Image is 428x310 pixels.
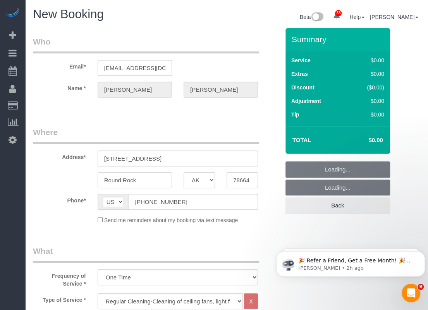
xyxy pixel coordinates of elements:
label: Extras [291,70,308,78]
div: ($0.00) [351,84,384,91]
label: Tip [291,111,299,118]
span: 🎉 Refer a Friend, Get a Free Month! 🎉 Love Automaid? Share the love! When you refer a friend who ... [25,22,141,90]
a: Help [349,14,364,20]
a: Beta [300,14,324,20]
label: Name * [27,82,92,92]
legend: Who [33,36,259,53]
label: Phone* [27,194,92,204]
div: $0.00 [351,97,384,105]
h3: Summary [292,35,386,44]
input: Phone* [129,194,258,210]
span: 33 [335,10,342,16]
span: 9 [418,284,424,290]
img: New interface [311,12,323,22]
span: New Booking [33,7,104,21]
div: $0.00 [351,111,384,118]
label: Type of Service * [27,293,92,304]
div: $0.00 [351,57,384,64]
a: 33 [329,8,344,25]
span: Send me reminders about my booking via text message [104,217,238,223]
div: $0.00 [351,70,384,78]
label: Address* [27,151,92,161]
iframe: Intercom live chat [402,284,420,302]
label: Service [291,57,311,64]
input: Email* [98,60,172,76]
strong: Total [292,137,311,143]
input: First Name* [98,82,172,98]
legend: Where [33,127,259,144]
img: Automaid Logo [5,8,20,19]
label: Email* [27,60,92,70]
iframe: Intercom notifications message [273,235,428,289]
legend: What [33,245,259,263]
label: Frequency of Service * [27,269,92,288]
p: Message from Ellie, sent 2h ago [25,30,142,37]
label: Discount [291,84,315,91]
input: Zip Code* [227,172,258,188]
input: City* [98,172,172,188]
input: Last Name* [184,82,258,98]
label: Adjustment [291,97,321,105]
a: Back [285,197,390,214]
a: [PERSON_NAME] [370,14,418,20]
h4: $0.00 [345,137,383,144]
